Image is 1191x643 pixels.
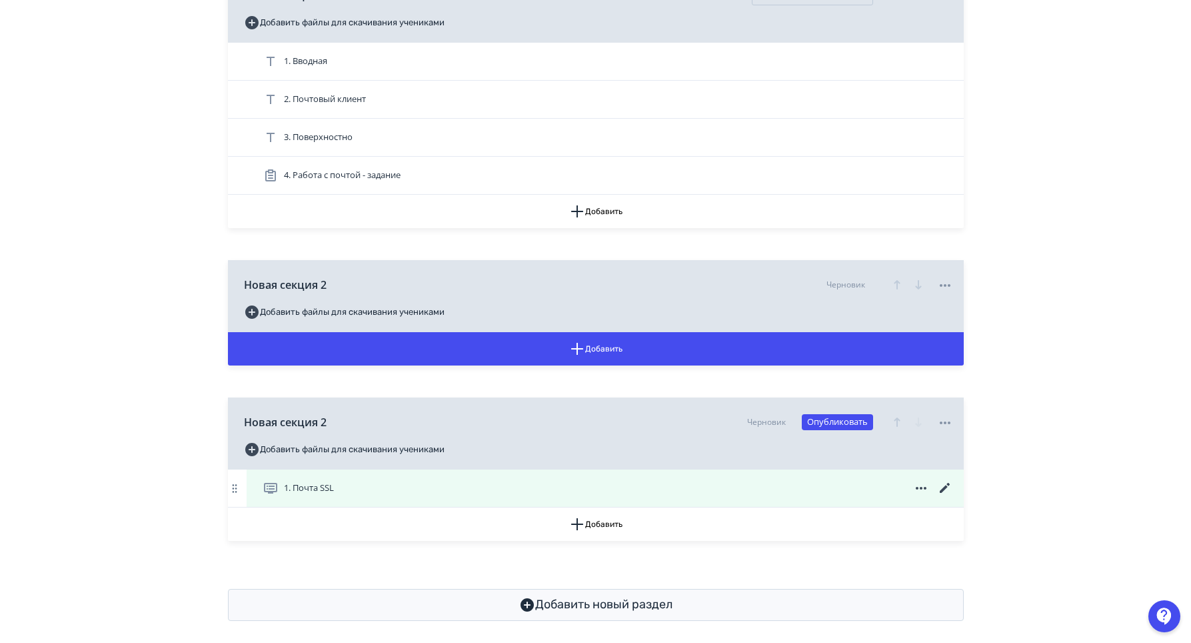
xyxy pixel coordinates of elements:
button: Добавить файлы для скачивания учениками [244,301,445,323]
button: Добавить новый раздел [228,589,964,621]
span: Новая секция 2 [244,277,327,293]
div: 1. Вводная [228,43,964,81]
span: 1. Почта SSL [284,482,334,495]
div: Черновик [826,279,865,291]
button: Добавить файлы для скачивания учениками [244,439,445,460]
span: 1. Вводная [284,55,327,68]
div: Черновик [747,416,786,428]
div: 2. Почтовый клиент [228,81,964,119]
div: 3. Поверхностно [228,119,964,157]
button: Добавить [228,332,964,366]
button: Опубликовать [802,414,873,430]
button: Добавить [228,195,964,228]
span: Новая секция 2 [244,414,327,430]
span: 4. Работа с почтой - задание [284,169,401,182]
div: 4. Работа с почтой - задание [228,157,964,195]
span: 3. Поверхностно [284,131,353,144]
div: 1. Почта SSL [228,470,964,508]
button: Добавить [228,508,964,541]
button: Добавить файлы для скачивания учениками [244,12,445,33]
span: 2. Почтовый клиент [284,93,366,106]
